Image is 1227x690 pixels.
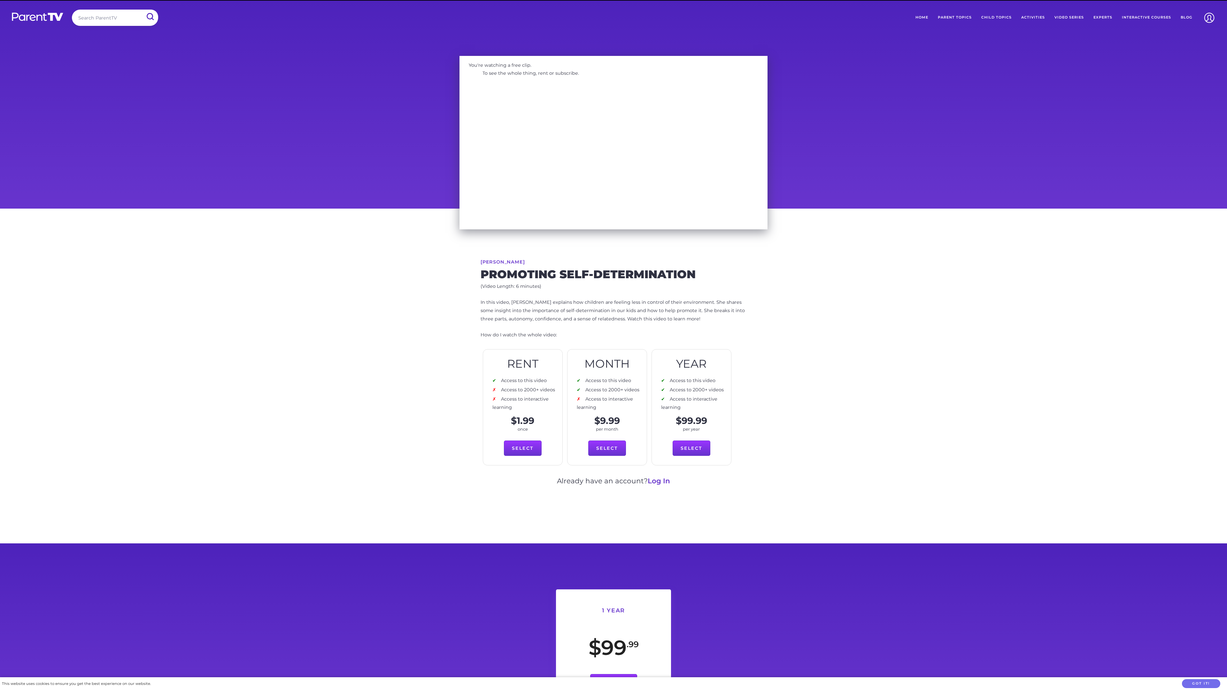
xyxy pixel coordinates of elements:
li: Access to this video [492,377,559,385]
li: Access to interactive learning [661,395,728,412]
a: Select [673,441,710,456]
p: Already have an account? [481,475,746,487]
p: $99.99 [652,416,731,425]
li: Access to this video [661,377,728,385]
li: Access to 2000+ videos [661,386,728,394]
a: Video Series [1050,10,1089,26]
a: Parent Topics [933,10,976,26]
h2: Promoting self-determination [481,269,746,280]
a: Select [588,441,626,456]
a: Join Now [590,674,637,689]
h2: Month [567,359,647,369]
a: Select [504,441,542,456]
p: $1.99 [483,416,562,425]
a: Log In [648,477,670,485]
div: $99 [571,624,656,674]
h2: Year [652,359,731,369]
span: In this video, [PERSON_NAME] explains how children are feeling less in control of their environme... [481,299,745,322]
p: To see the whole thing, rent or subscribe. [478,69,584,78]
input: Submit [142,10,158,24]
h6: 1 Year [571,608,656,613]
input: Search ParentTV [72,10,158,26]
p: per month [567,425,647,433]
li: Access to interactive learning [577,395,643,412]
p: $9.99 [567,416,647,425]
li: Access to interactive learning [492,395,559,412]
li: Access to 2000+ videos [492,386,559,394]
h2: Rent [483,359,562,369]
img: parenttv-logo-white.4c85aaf.svg [11,12,64,21]
a: Blog [1176,10,1197,26]
p: per year [652,425,731,433]
button: Got it! [1182,679,1220,688]
li: Access to 2000+ videos [577,386,643,394]
p: You're watching a free clip. [464,60,536,70]
li: Access to this video [577,377,643,385]
a: Activities [1016,10,1050,26]
a: Home [911,10,933,26]
div: This website uses cookies to ensure you get the best experience on our website. [2,680,151,687]
p: (Video Length: 6 minutes) [481,282,746,291]
img: Account [1201,10,1217,26]
a: [PERSON_NAME] [481,260,525,264]
p: once [483,425,562,433]
a: Interactive Courses [1117,10,1176,26]
a: Experts [1089,10,1117,26]
sup: .99 [627,639,639,649]
p: How do I watch the whole video: [481,331,746,339]
a: Child Topics [976,10,1016,26]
